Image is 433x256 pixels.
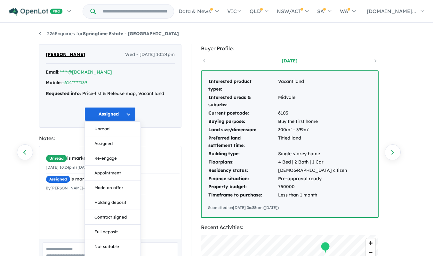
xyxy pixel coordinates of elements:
a: [DATE] [262,58,317,64]
div: Recent Activities: [201,223,379,232]
td: 4 Bed | 2 Bath | 1 Car [278,158,347,166]
td: Single storey home [278,150,347,158]
td: Current postcode: [208,109,278,117]
div: Price-list & Release map, Vacant land [46,90,175,98]
button: Made an offer [85,180,140,195]
td: Interested areas & suburbs: [208,93,278,109]
strong: Springtime Estate - [GEOGRAPHIC_DATA] [83,31,179,36]
td: Buy the first home [278,117,347,126]
div: Map marker [320,242,330,253]
button: Appointment [85,166,140,180]
td: Less than 1 month [278,191,347,199]
div: is marked. [46,155,180,162]
button: Unread [85,122,140,136]
span: [PERSON_NAME] [46,51,85,59]
a: 226Enquiries forSpringtime Estate - [GEOGRAPHIC_DATA] [39,31,179,36]
strong: Requested info: [46,91,81,96]
input: Try estate name, suburb, builder or developer [97,4,172,18]
button: Full deposit [85,225,140,239]
td: Floorplans: [208,158,278,166]
strong: Mobile: [46,80,62,85]
td: [DEMOGRAPHIC_DATA] citizen [278,166,347,175]
div: Submitted on [DATE] 06:38am ([DATE]) [208,204,372,211]
div: Notes: [39,134,181,143]
small: [DATE] 10:24pm ([DATE]) [46,165,92,170]
td: Titled land [278,134,347,150]
button: Assigned [84,107,136,121]
nav: breadcrumb [39,30,394,38]
button: Assigned [85,136,140,151]
span: [DOMAIN_NAME]... [367,8,416,14]
button: Zoom in [366,238,375,248]
td: 750000 [278,183,347,191]
td: Preferred land settlement time: [208,134,278,150]
button: Not suitable [85,239,140,254]
td: 6103 [278,109,347,117]
td: Vacant land [278,77,347,93]
img: Openlot PRO Logo White [9,8,63,16]
td: Property budget: [208,183,278,191]
small: By [PERSON_NAME] - [DATE] 4:55pm ([DATE]) [46,186,129,190]
td: Residency status: [208,166,278,175]
td: 300m² - 399m² [278,126,347,134]
td: Pre-approval ready [278,175,347,183]
span: Wed - [DATE] 10:24pm [125,51,175,59]
button: Re-engage [85,151,140,166]
div: is marked. [46,175,180,183]
span: Unread [46,155,67,162]
td: Buying purpose: [208,117,278,126]
td: Finance situation: [208,175,278,183]
span: Assigned [46,175,70,183]
td: Timeframe to purchase: [208,191,278,199]
button: Holding deposit [85,195,140,210]
td: Building type: [208,150,278,158]
td: Interested product types: [208,77,278,93]
div: Buyer Profile: [201,44,379,53]
strong: Email: [46,69,60,75]
button: Contract signed [85,210,140,225]
td: Midvale [278,93,347,109]
td: Land size/dimension: [208,126,278,134]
